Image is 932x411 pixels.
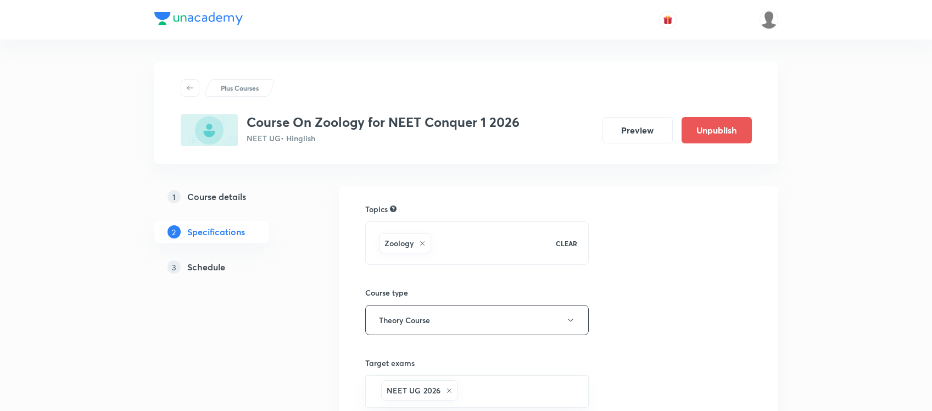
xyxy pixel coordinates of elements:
[365,287,589,298] h6: Course type
[187,260,225,274] h5: Schedule
[154,256,304,278] a: 3Schedule
[168,225,181,238] p: 2
[187,225,245,238] h5: Specifications
[154,12,243,28] a: Company Logo
[247,132,520,144] p: NEET UG • Hinglish
[365,357,589,369] h6: Target exams
[168,260,181,274] p: 3
[365,305,589,335] button: Theory Course
[682,117,752,143] button: Unpublish
[247,114,520,130] h3: Course On Zoology for NEET Conquer 1 2026
[582,391,584,393] button: Open
[659,11,677,29] button: avatar
[390,204,397,214] div: Search for topics
[384,237,414,249] h6: Zoology
[760,10,778,29] img: nikita patil
[556,238,577,248] p: CLEAR
[365,203,388,215] h6: Topics
[221,83,259,93] p: Plus Courses
[154,12,243,25] img: Company Logo
[187,190,246,203] h5: Course details
[154,186,304,208] a: 1Course details
[387,385,441,396] h6: NEET UG 2026
[168,190,181,203] p: 1
[602,117,673,143] button: Preview
[663,15,673,25] img: avatar
[181,114,238,146] img: FA547346-FD8D-4A94-BF27-92DDC46FD47D_plus.png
